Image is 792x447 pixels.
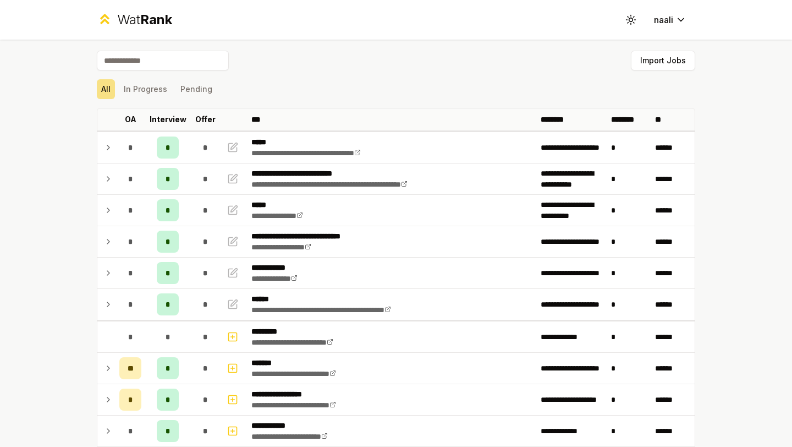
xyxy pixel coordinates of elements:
a: WatRank [97,11,172,29]
button: Pending [176,79,217,99]
span: naali [654,13,673,26]
p: Offer [195,114,216,125]
button: All [97,79,115,99]
p: OA [125,114,136,125]
button: In Progress [119,79,172,99]
button: naali [645,10,695,30]
span: Rank [140,12,172,28]
p: Interview [150,114,186,125]
button: Import Jobs [631,51,695,70]
div: Wat [117,11,172,29]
